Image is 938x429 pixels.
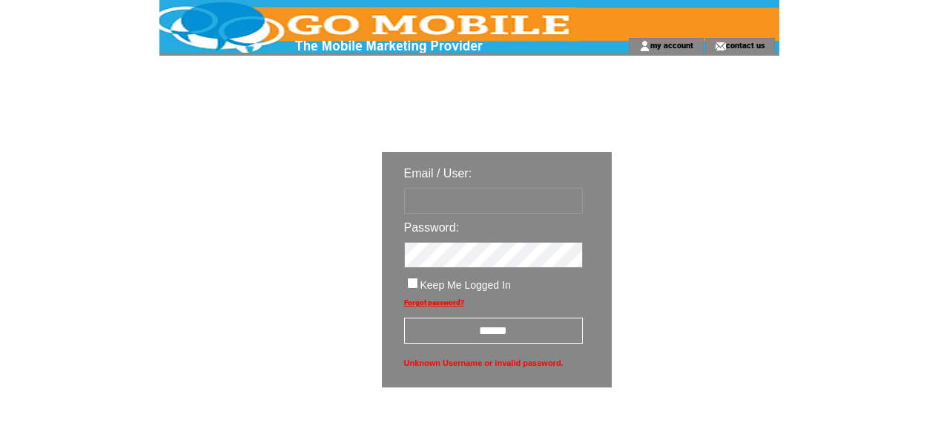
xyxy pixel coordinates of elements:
a: contact us [726,40,765,50]
span: Password: [404,221,460,234]
img: contact_us_icon.gif [715,40,726,52]
span: Email / User: [404,167,472,180]
span: Keep Me Logged In [420,279,511,291]
a: Forgot password? [404,298,464,307]
a: my account [650,40,693,50]
img: account_icon.gif [639,40,650,52]
span: Unknown Username or invalid password. [404,355,583,371]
